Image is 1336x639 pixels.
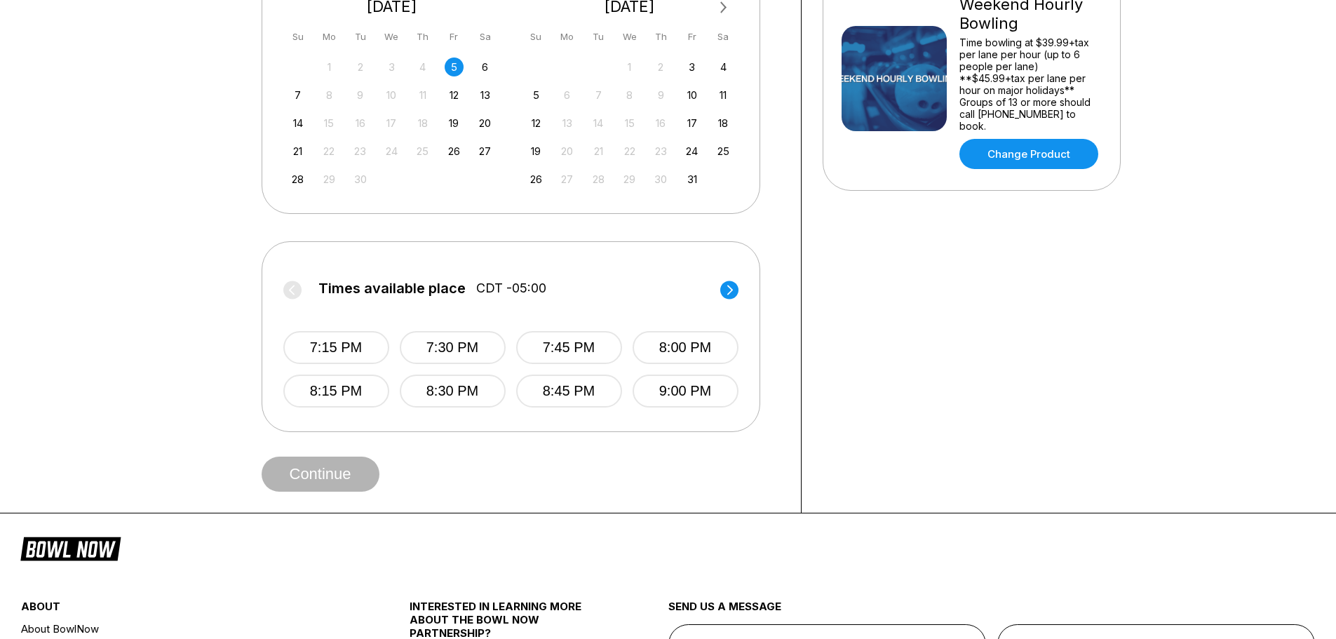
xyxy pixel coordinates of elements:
div: Not available Thursday, September 25th, 2025 [413,142,432,161]
div: Not available Wednesday, September 24th, 2025 [382,142,401,161]
div: Not available Wednesday, September 10th, 2025 [382,86,401,105]
div: Choose Sunday, September 7th, 2025 [288,86,307,105]
div: Not available Wednesday, October 8th, 2025 [620,86,639,105]
div: Choose Saturday, September 13th, 2025 [475,86,494,105]
div: Tu [589,27,608,46]
div: Not available Wednesday, October 1st, 2025 [620,58,639,76]
div: Not available Thursday, October 16th, 2025 [652,114,670,133]
div: Choose Saturday, September 27th, 2025 [475,142,494,161]
div: Choose Saturday, September 6th, 2025 [475,58,494,76]
div: Mo [320,27,339,46]
div: Sa [714,27,733,46]
div: Choose Friday, October 3rd, 2025 [682,58,701,76]
div: Not available Tuesday, September 9th, 2025 [351,86,370,105]
div: Th [413,27,432,46]
div: Su [288,27,307,46]
button: 7:30 PM [400,331,506,364]
div: Not available Thursday, September 11th, 2025 [413,86,432,105]
div: Choose Friday, October 10th, 2025 [682,86,701,105]
div: Not available Monday, September 8th, 2025 [320,86,339,105]
div: Choose Saturday, October 11th, 2025 [714,86,733,105]
button: 8:45 PM [516,375,622,408]
div: Choose Sunday, October 5th, 2025 [527,86,546,105]
div: Choose Sunday, October 12th, 2025 [527,114,546,133]
div: Not available Tuesday, October 7th, 2025 [589,86,608,105]
a: About BowlNow [21,620,344,638]
div: Fr [445,27,464,46]
div: Not available Thursday, September 18th, 2025 [413,114,432,133]
div: Not available Thursday, October 23rd, 2025 [652,142,670,161]
div: Not available Thursday, October 9th, 2025 [652,86,670,105]
button: 8:30 PM [400,375,506,408]
div: Not available Monday, September 29th, 2025 [320,170,339,189]
div: Choose Friday, October 24th, 2025 [682,142,701,161]
div: Not available Tuesday, October 21st, 2025 [589,142,608,161]
div: month 2025-09 [287,56,497,189]
img: Weekend Hourly Bowling [842,26,947,131]
button: 8:00 PM [633,331,738,364]
div: Choose Friday, September 5th, 2025 [445,58,464,76]
span: CDT -05:00 [476,281,546,296]
div: Choose Sunday, October 26th, 2025 [527,170,546,189]
div: about [21,600,344,620]
div: Not available Monday, October 13th, 2025 [558,114,576,133]
div: Choose Sunday, September 21st, 2025 [288,142,307,161]
div: Not available Monday, October 20th, 2025 [558,142,576,161]
div: Not available Tuesday, September 23rd, 2025 [351,142,370,161]
div: month 2025-10 [525,56,735,189]
div: Mo [558,27,576,46]
button: 8:15 PM [283,375,389,408]
div: Not available Wednesday, October 29th, 2025 [620,170,639,189]
div: Fr [682,27,701,46]
div: Time bowling at $39.99+tax per lane per hour (up to 6 people per lane) **$45.99+tax per lane per ... [959,36,1102,132]
div: Sa [475,27,494,46]
div: Not available Tuesday, October 28th, 2025 [589,170,608,189]
div: Not available Tuesday, September 2nd, 2025 [351,58,370,76]
div: Not available Tuesday, September 30th, 2025 [351,170,370,189]
div: Su [527,27,546,46]
div: Choose Friday, September 26th, 2025 [445,142,464,161]
div: We [620,27,639,46]
div: Choose Saturday, September 20th, 2025 [475,114,494,133]
span: Times available place [318,281,466,296]
div: Not available Wednesday, October 15th, 2025 [620,114,639,133]
div: Not available Tuesday, September 16th, 2025 [351,114,370,133]
div: Th [652,27,670,46]
div: Choose Saturday, October 18th, 2025 [714,114,733,133]
div: Tu [351,27,370,46]
div: send us a message [668,600,1316,624]
button: 7:15 PM [283,331,389,364]
div: Not available Wednesday, September 17th, 2025 [382,114,401,133]
div: Not available Monday, October 27th, 2025 [558,170,576,189]
div: Not available Wednesday, September 3rd, 2025 [382,58,401,76]
div: Not available Monday, September 15th, 2025 [320,114,339,133]
div: Not available Monday, September 1st, 2025 [320,58,339,76]
div: Choose Friday, September 19th, 2025 [445,114,464,133]
button: 9:00 PM [633,375,738,408]
div: Not available Thursday, October 2nd, 2025 [652,58,670,76]
div: Choose Saturday, October 4th, 2025 [714,58,733,76]
div: Choose Saturday, October 25th, 2025 [714,142,733,161]
div: Choose Sunday, October 19th, 2025 [527,142,546,161]
div: Choose Friday, September 12th, 2025 [445,86,464,105]
div: Choose Sunday, September 28th, 2025 [288,170,307,189]
div: Not available Wednesday, October 22nd, 2025 [620,142,639,161]
a: Change Product [959,139,1098,169]
div: Not available Thursday, September 4th, 2025 [413,58,432,76]
div: Choose Friday, October 31st, 2025 [682,170,701,189]
div: Choose Friday, October 17th, 2025 [682,114,701,133]
div: Not available Tuesday, October 14th, 2025 [589,114,608,133]
button: 7:45 PM [516,331,622,364]
div: Not available Thursday, October 30th, 2025 [652,170,670,189]
div: Not available Monday, October 6th, 2025 [558,86,576,105]
div: Not available Monday, September 22nd, 2025 [320,142,339,161]
div: We [382,27,401,46]
div: Choose Sunday, September 14th, 2025 [288,114,307,133]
